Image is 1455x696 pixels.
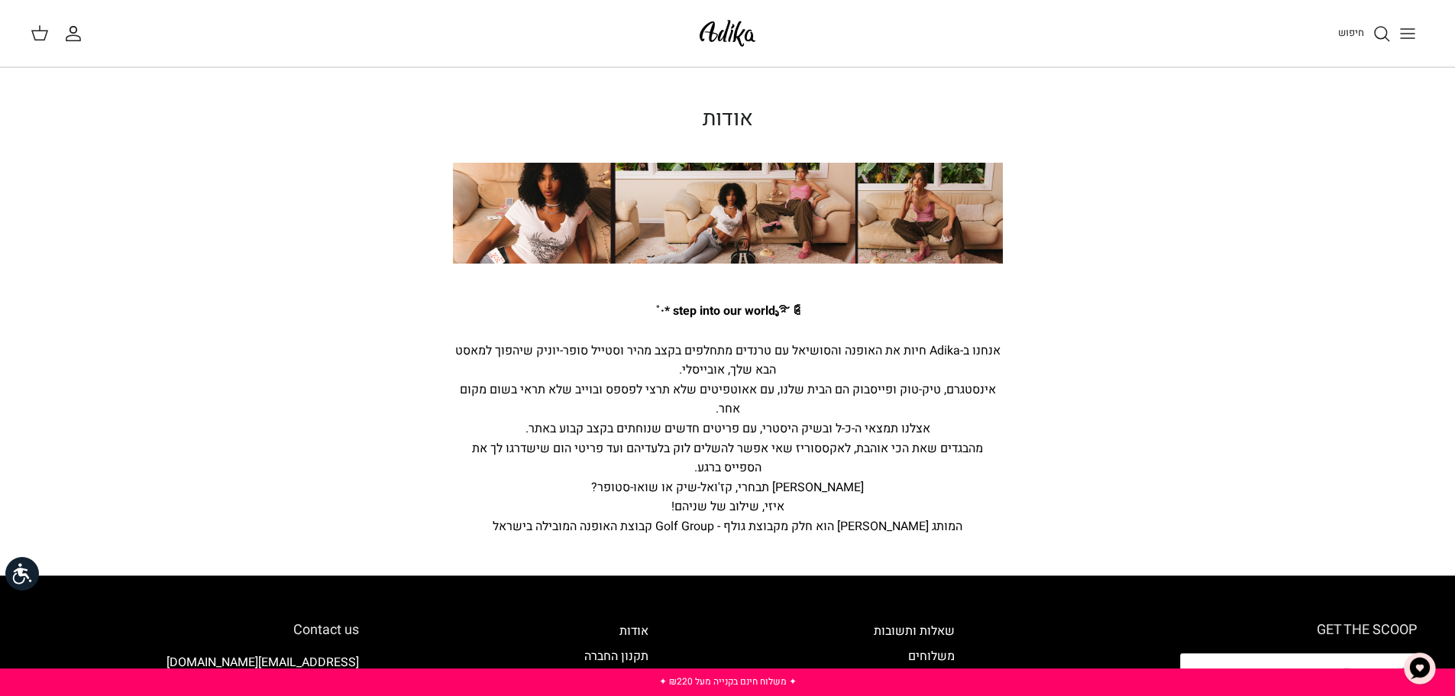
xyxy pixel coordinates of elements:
h6: GET THE SCOOP [1180,622,1417,639]
a: [EMAIL_ADDRESS][DOMAIN_NAME] [167,653,359,672]
strong: step into our world ೃ࿐ ༊ *·˚ [656,302,800,320]
a: החשבון שלי [64,24,89,43]
a: אודות [619,622,648,640]
a: חיפוש [1338,24,1391,43]
a: משלוחים [908,647,955,665]
div: אנחנו ב-Adika חיות את האופנה והסושיאל עם טרנדים מתחלפים בקצב מהיר וסטייל סופר-יוניק שיהפוך למאסט ... [453,322,1003,517]
button: Toggle menu [1391,17,1424,50]
a: תקנון החברה [584,647,648,665]
a: ✦ משלוח חינם בקנייה מעל ₪220 ✦ [659,675,797,688]
img: Adika IL [695,15,760,51]
div: המותג [PERSON_NAME] הוא חלק מקבוצת גולף - Golf Group קבוצת האופנה המובילה בישראל [453,517,1003,537]
input: Email [1180,653,1417,693]
button: צ'אט [1397,646,1443,691]
h1: אודות [453,106,1003,132]
h6: Contact us [38,622,359,639]
a: שאלות ותשובות [874,622,955,640]
span: חיפוש [1338,25,1364,40]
